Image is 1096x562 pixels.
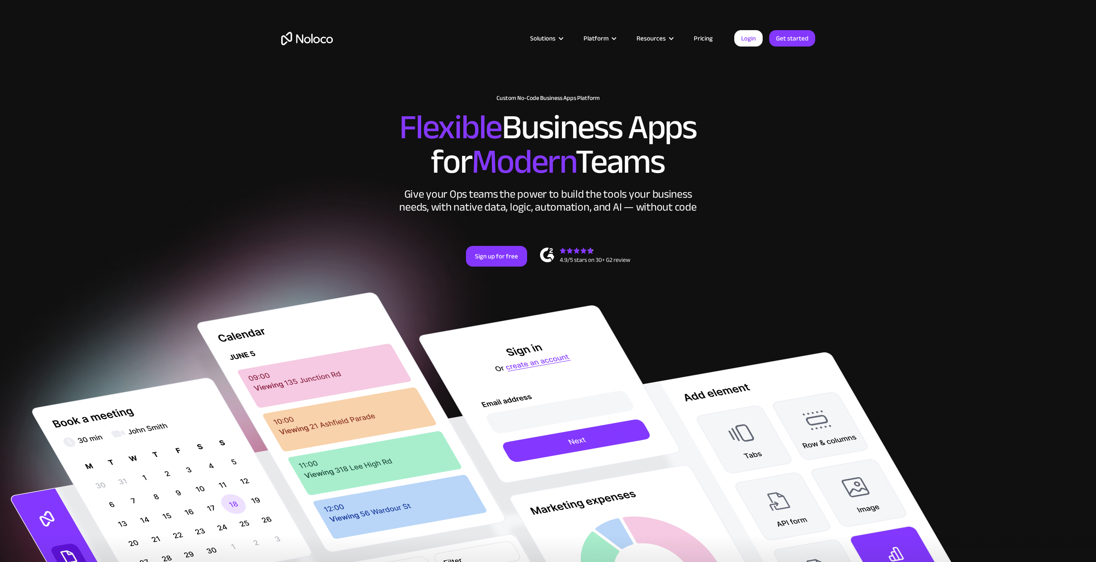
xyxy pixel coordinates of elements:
[281,110,815,179] h2: Business Apps for Teams
[683,33,723,44] a: Pricing
[281,32,333,45] a: home
[281,95,815,102] h1: Custom No-Code Business Apps Platform
[399,95,502,159] span: Flexible
[636,33,666,44] div: Resources
[530,33,556,44] div: Solutions
[519,33,573,44] div: Solutions
[734,30,763,47] a: Login
[466,246,527,267] a: Sign up for free
[584,33,609,44] div: Platform
[769,30,815,47] a: Get started
[397,188,699,214] div: Give your Ops teams the power to build the tools your business needs, with native data, logic, au...
[472,130,575,194] span: Modern
[626,33,683,44] div: Resources
[573,33,626,44] div: Platform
